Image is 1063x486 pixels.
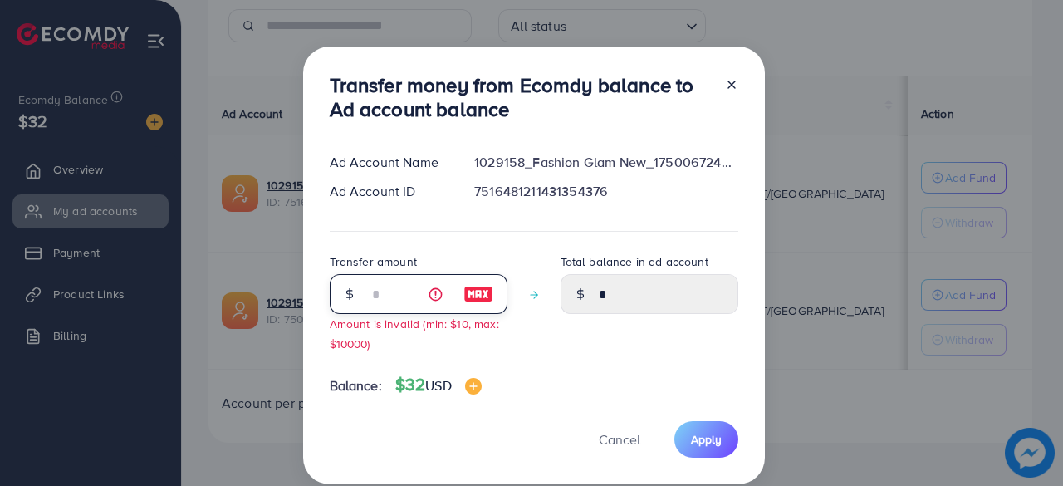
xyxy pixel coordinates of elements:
span: Apply [691,431,722,448]
img: image [463,284,493,304]
span: Balance: [330,376,382,395]
span: Cancel [599,430,640,449]
div: Ad Account Name [316,153,462,172]
label: Transfer amount [330,253,417,270]
label: Total balance in ad account [561,253,708,270]
button: Cancel [578,421,661,457]
h3: Transfer money from Ecomdy balance to Ad account balance [330,73,712,121]
div: 7516481211431354376 [461,182,751,201]
img: image [465,378,482,395]
h4: $32 [395,375,482,395]
span: USD [425,376,451,395]
div: Ad Account ID [316,182,462,201]
button: Apply [674,421,738,457]
small: Amount is invalid (min: $10, max: $10000) [330,316,499,351]
div: 1029158_Fashion Glam New_1750067246612 [461,153,751,172]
